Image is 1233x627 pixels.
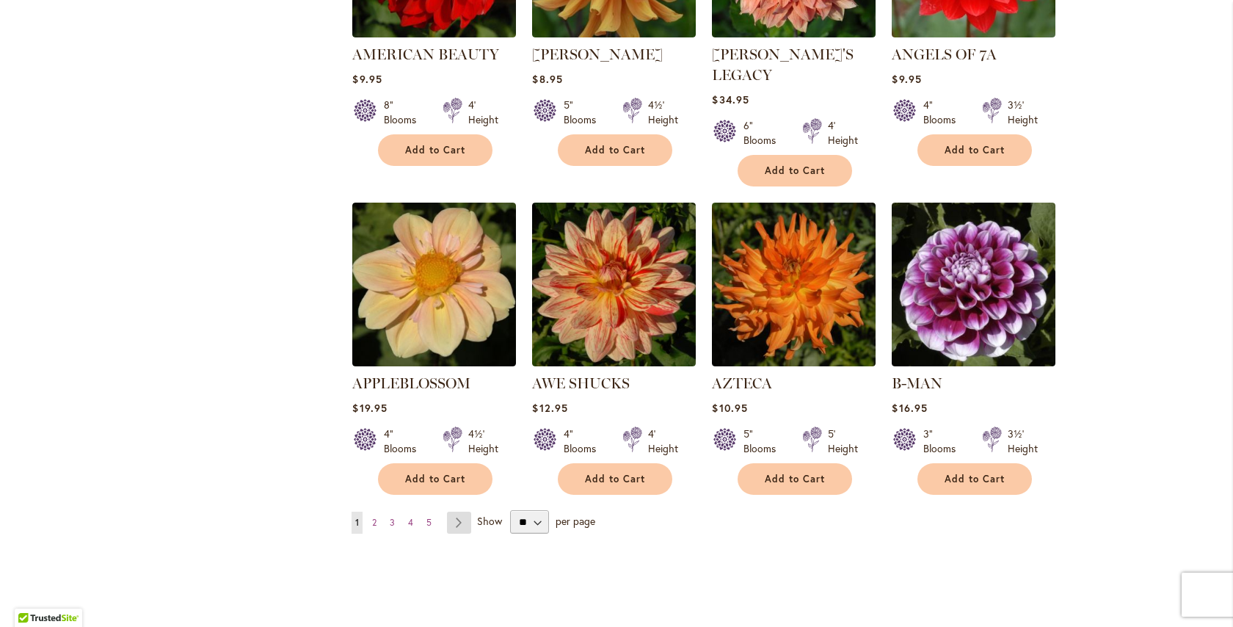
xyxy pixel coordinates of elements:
[378,463,492,495] button: Add to Cart
[556,514,595,528] span: per page
[352,355,516,369] a: APPLEBLOSSOM
[352,203,516,366] img: APPLEBLOSSOM
[404,512,417,534] a: 4
[892,203,1055,366] img: B-MAN
[648,427,678,456] div: 4' Height
[423,512,435,534] a: 5
[738,463,852,495] button: Add to Cart
[477,514,502,528] span: Show
[532,26,696,40] a: ANDREW CHARLES
[712,203,876,366] img: AZTECA
[743,118,785,148] div: 6" Blooms
[384,427,425,456] div: 4" Blooms
[386,512,399,534] a: 3
[892,72,921,86] span: $9.95
[468,98,498,127] div: 4' Height
[468,427,498,456] div: 4½' Height
[532,46,663,63] a: [PERSON_NAME]
[765,473,825,485] span: Add to Cart
[945,473,1005,485] span: Add to Cart
[828,118,858,148] div: 4' Height
[352,374,470,392] a: APPLEBLOSSOM
[892,26,1055,40] a: ANGELS OF 7A
[352,401,387,415] span: $19.95
[405,473,465,485] span: Add to Cart
[738,155,852,186] button: Add to Cart
[426,517,432,528] span: 5
[532,355,696,369] a: AWE SHUCKS
[390,517,395,528] span: 3
[828,427,858,456] div: 5' Height
[917,463,1032,495] button: Add to Cart
[352,26,516,40] a: AMERICAN BEAUTY
[558,134,672,166] button: Add to Cart
[352,72,382,86] span: $9.95
[945,144,1005,156] span: Add to Cart
[892,355,1055,369] a: B-MAN
[564,98,605,127] div: 5" Blooms
[352,46,499,63] a: AMERICAN BEAUTY
[408,517,413,528] span: 4
[405,144,465,156] span: Add to Cart
[712,93,749,106] span: $34.95
[532,203,696,366] img: AWE SHUCKS
[917,134,1032,166] button: Add to Cart
[532,401,567,415] span: $12.95
[712,374,772,392] a: AZTECA
[743,427,785,456] div: 5" Blooms
[712,355,876,369] a: AZTECA
[892,46,997,63] a: ANGELS OF 7A
[355,517,359,528] span: 1
[585,473,645,485] span: Add to Cart
[892,374,942,392] a: B-MAN
[923,98,964,127] div: 4" Blooms
[368,512,380,534] a: 2
[532,72,562,86] span: $8.95
[1008,98,1038,127] div: 3½' Height
[1008,427,1038,456] div: 3½' Height
[378,134,492,166] button: Add to Cart
[372,517,377,528] span: 2
[712,46,854,84] a: [PERSON_NAME]'S LEGACY
[558,463,672,495] button: Add to Cart
[765,164,825,177] span: Add to Cart
[585,144,645,156] span: Add to Cart
[11,575,52,616] iframe: Launch Accessibility Center
[532,374,630,392] a: AWE SHUCKS
[648,98,678,127] div: 4½' Height
[712,26,876,40] a: Andy's Legacy
[923,427,964,456] div: 3" Blooms
[564,427,605,456] div: 4" Blooms
[712,401,747,415] span: $10.95
[384,98,425,127] div: 8" Blooms
[892,401,927,415] span: $16.95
